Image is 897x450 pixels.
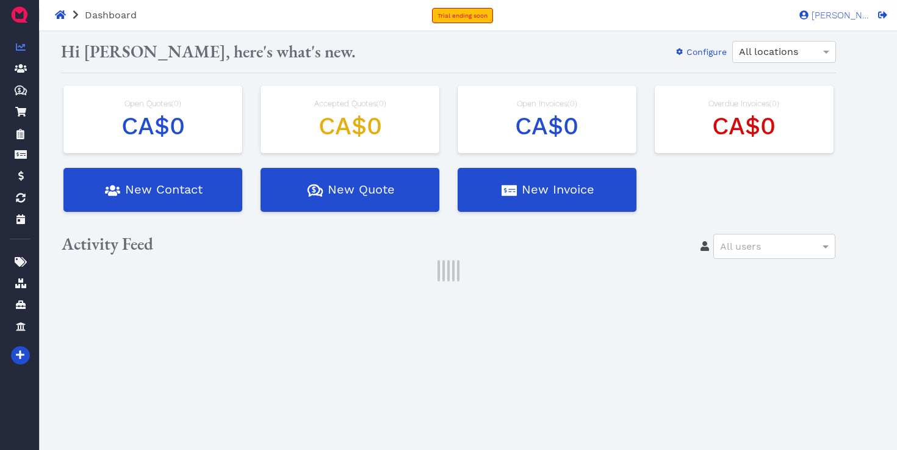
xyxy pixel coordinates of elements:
[809,11,870,20] span: [PERSON_NAME]
[515,112,578,140] span: CA$0
[714,234,835,258] div: All users
[379,99,384,108] span: 0
[273,98,427,110] div: Accepted Quotes ( )
[685,47,727,57] span: Configure
[470,98,624,110] div: Open Invoices ( )
[438,12,488,19] span: Trial ending soon
[18,87,21,93] tspan: $
[739,46,798,57] span: All locations
[667,98,821,110] div: Overdue Invoices ( )
[311,186,315,194] tspan: $
[63,168,242,212] button: New Contact
[458,168,636,212] button: New Invoice
[76,98,230,110] div: Open Quotes ( )
[61,40,356,62] span: Hi [PERSON_NAME], here's what's new.
[432,8,493,23] a: Trial ending soon
[10,5,29,24] img: QuoteM_icon_flat.png
[174,99,179,108] span: 0
[667,42,727,62] button: Configure
[62,233,153,255] span: Activity Feed
[85,9,137,21] span: Dashboard
[319,112,382,140] span: CA$0
[121,112,185,140] span: CA$0
[570,99,575,108] span: 0
[772,99,777,108] span: 0
[712,112,776,140] span: CA$0
[261,168,439,212] button: New Quote
[793,9,870,20] a: [PERSON_NAME]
